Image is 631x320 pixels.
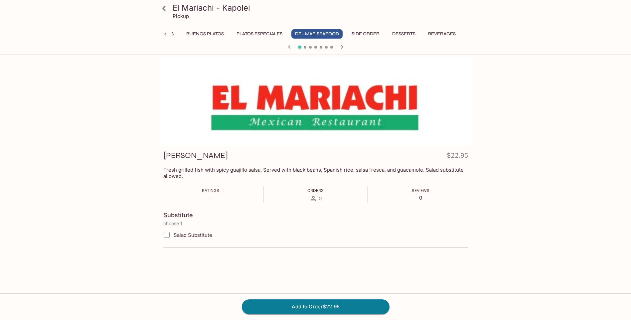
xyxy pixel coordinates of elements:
[319,195,322,202] span: 0
[389,29,419,39] button: Desserts
[348,29,383,39] button: Side Order
[163,221,468,226] p: choose 1
[291,29,343,39] button: Del Mar Seafood
[173,3,470,13] h3: El Mariachi - Kapolei
[412,188,429,193] span: Reviews
[163,167,468,179] p: Fresh grilled fish with spicy guajillo salsa. Served with black beans, Spanish rice, salsa fresca...
[412,195,429,201] p: 0
[159,58,473,146] div: Pescado Mazatlan
[202,188,219,193] span: Ratings
[163,212,193,219] h4: Substitute
[242,299,390,314] button: Add to Order$22.95
[183,29,228,39] button: Buenos Platos
[233,29,286,39] button: Platos Especiales
[173,13,189,19] p: Pickup
[202,195,219,201] p: -
[163,150,228,161] h3: [PERSON_NAME]
[424,29,459,39] button: Beverages
[307,188,324,193] span: Orders
[174,232,212,238] span: Salad Substitute
[447,150,468,163] h4: $22.95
